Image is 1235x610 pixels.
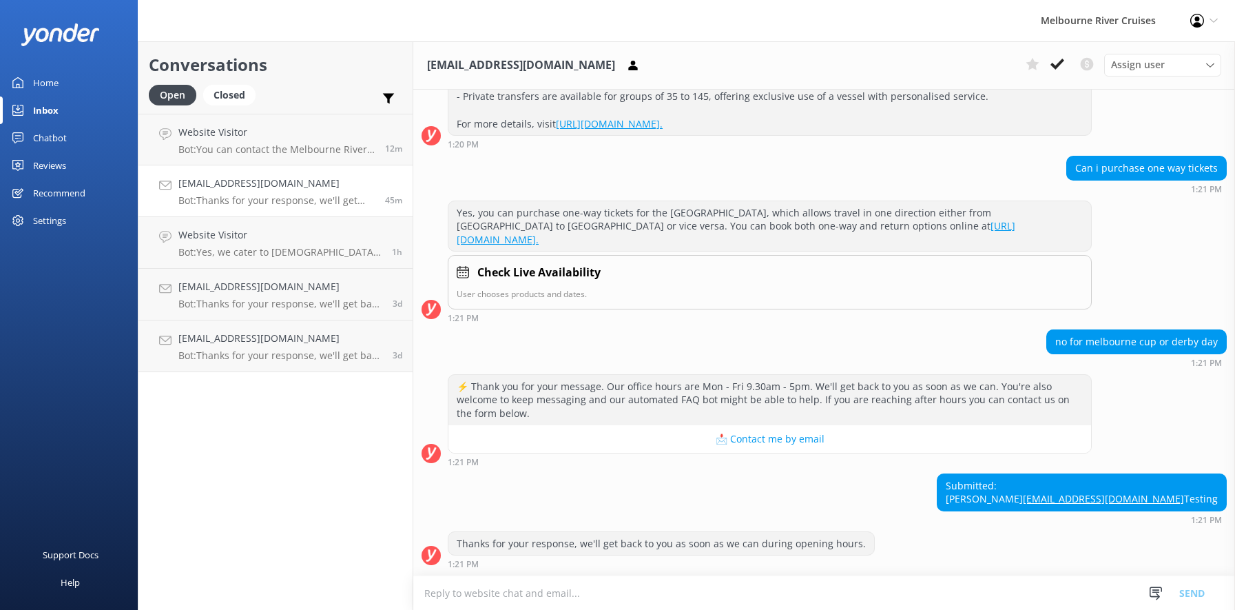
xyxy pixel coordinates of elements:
strong: 1:21 PM [1191,359,1222,367]
p: Bot: Thanks for your response, we'll get back to you as soon as we can during opening hours. [178,194,375,207]
span: Oct 02 2025 05:12pm (UTC +11:00) Australia/Sydney [393,349,402,361]
div: no for melbourne cup or derby day [1047,330,1226,354]
p: Bot: Thanks for your response, we'll get back to you as soon as we can during opening hours. [178,298,382,310]
div: Oct 06 2025 01:21pm (UTC +11:00) Australia/Sydney [448,457,1092,467]
div: Chatbot [33,124,67,152]
div: Oct 06 2025 01:21pm (UTC +11:00) Australia/Sydney [448,559,875,569]
a: [EMAIL_ADDRESS][DOMAIN_NAME]Bot:Thanks for your response, we'll get back to you as soon as we can... [138,321,413,372]
div: Oct 06 2025 01:21pm (UTC +11:00) Australia/Sydney [1046,358,1227,367]
a: Website VisitorBot:You can contact the Melbourne River Cruises team by emailing [EMAIL_ADDRESS][D... [138,114,413,165]
div: Open [149,85,196,105]
span: Oct 06 2025 01:54pm (UTC +11:00) Australia/Sydney [385,143,402,154]
span: Assign user [1111,57,1165,72]
div: Inbox [33,96,59,124]
strong: 1:20 PM [448,141,479,149]
h4: [EMAIL_ADDRESS][DOMAIN_NAME] [178,331,382,346]
span: Oct 06 2025 01:21pm (UTC +11:00) Australia/Sydney [385,194,402,206]
h4: [EMAIL_ADDRESS][DOMAIN_NAME] [178,176,375,191]
p: Bot: Yes, we cater to [DEMOGRAPHIC_DATA] dietary requirements with advance notice. Most of our me... [178,246,382,258]
div: Help [61,569,80,596]
div: Reviews [33,152,66,179]
div: Home [33,69,59,96]
a: [EMAIL_ADDRESS][DOMAIN_NAME] [1023,492,1184,505]
button: 📩 Contact me by email [448,425,1091,453]
strong: 1:21 PM [448,458,479,467]
div: Closed [203,85,256,105]
span: Oct 02 2025 05:33pm (UTC +11:00) Australia/Sydney [393,298,402,309]
h2: Conversations [149,52,402,78]
div: Thanks for your response, we'll get back to you as soon as we can during opening hours. [448,532,874,556]
a: Website VisitorBot:Yes, we cater to [DEMOGRAPHIC_DATA] dietary requirements with advance notice. ... [138,217,413,269]
div: ⚡ Thank you for your message. Our office hours are Mon - Fri 9.30am - 5pm. We'll get back to you ... [448,375,1091,425]
h3: [EMAIL_ADDRESS][DOMAIN_NAME] [427,57,615,74]
span: Oct 06 2025 12:15pm (UTC +11:00) Australia/Sydney [392,246,402,258]
a: [URL][DOMAIN_NAME]. [556,117,663,130]
div: Oct 06 2025 01:20pm (UTC +11:00) Australia/Sydney [448,139,1092,149]
h4: Website Visitor [178,125,375,140]
a: Open [149,87,203,102]
strong: 1:21 PM [448,560,479,569]
div: Settings [33,207,66,234]
div: Can i purchase one way tickets [1067,156,1226,180]
strong: 1:21 PM [1191,185,1222,194]
strong: 1:21 PM [1191,516,1222,525]
div: Oct 06 2025 01:21pm (UTC +11:00) Australia/Sydney [937,515,1227,525]
h4: Check Live Availability [477,264,601,282]
div: Recommend [33,179,85,207]
div: Submitted: [PERSON_NAME] Testing [937,474,1226,511]
div: Oct 06 2025 01:21pm (UTC +11:00) Australia/Sydney [448,313,1092,323]
div: Assign User [1104,54,1221,76]
div: Yes, you can purchase one-way tickets for the [GEOGRAPHIC_DATA], which allows travel in one direc... [448,201,1091,252]
p: Bot: You can contact the Melbourne River Cruises team by emailing [EMAIL_ADDRESS][DOMAIN_NAME]. V... [178,143,375,156]
a: [URL][DOMAIN_NAME]. [457,219,1015,246]
strong: 1:21 PM [448,314,479,323]
a: [EMAIL_ADDRESS][DOMAIN_NAME]Bot:Thanks for your response, we'll get back to you as soon as we can... [138,269,413,321]
p: Bot: Thanks for your response, we'll get back to you as soon as we can during opening hours. [178,349,382,362]
div: Support Docs [43,541,98,569]
a: [EMAIL_ADDRESS][DOMAIN_NAME]Bot:Thanks for your response, we'll get back to you as soon as we can... [138,165,413,217]
h4: Website Visitor [178,227,382,243]
div: Oct 06 2025 01:21pm (UTC +11:00) Australia/Sydney [1066,184,1227,194]
a: Closed [203,87,262,102]
p: User chooses products and dates. [457,287,1083,301]
h4: [EMAIL_ADDRESS][DOMAIN_NAME] [178,279,382,294]
img: yonder-white-logo.png [21,23,100,46]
